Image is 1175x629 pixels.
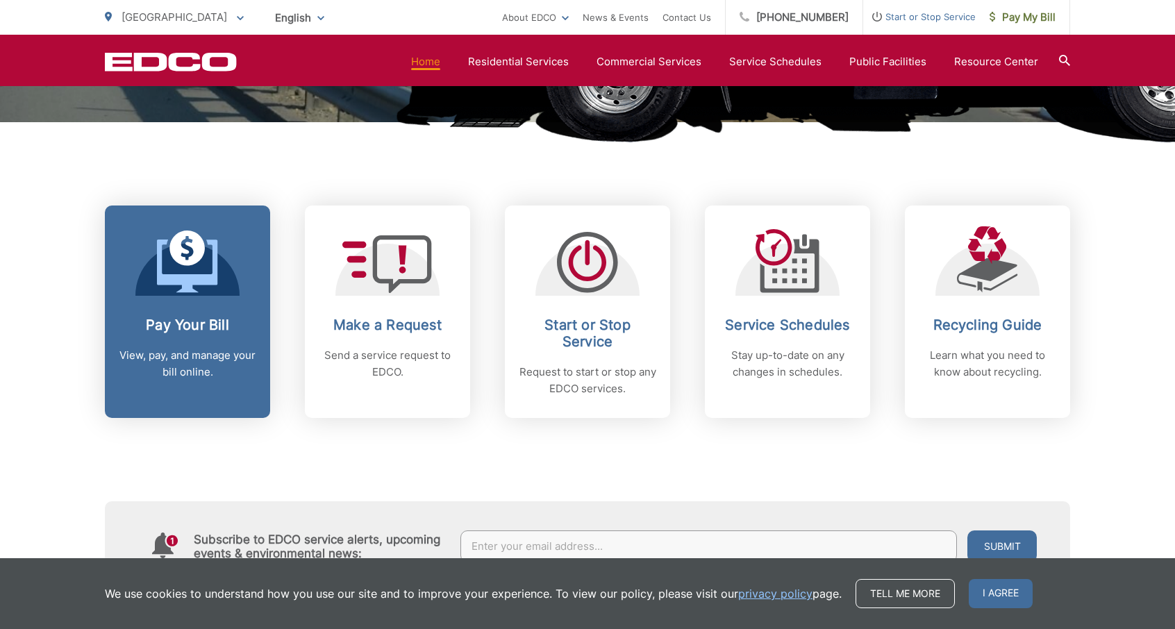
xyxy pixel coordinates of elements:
a: Service Schedules [729,53,822,70]
h2: Start or Stop Service [519,317,656,350]
p: Stay up-to-date on any changes in schedules. [719,347,856,380]
a: Home [411,53,440,70]
a: Commercial Services [597,53,701,70]
h4: Subscribe to EDCO service alerts, upcoming events & environmental news: [194,532,447,560]
span: English [265,6,335,30]
h2: Make a Request [319,317,456,333]
span: [GEOGRAPHIC_DATA] [122,10,227,24]
a: Service Schedules Stay up-to-date on any changes in schedules. [705,206,870,418]
h2: Service Schedules [719,317,856,333]
a: Public Facilities [849,53,926,70]
a: privacy policy [738,585,812,602]
a: EDCD logo. Return to the homepage. [105,52,237,72]
a: Pay Your Bill View, pay, and manage your bill online. [105,206,270,418]
p: Send a service request to EDCO. [319,347,456,380]
a: Make a Request Send a service request to EDCO. [305,206,470,418]
a: Tell me more [856,579,955,608]
a: Residential Services [468,53,569,70]
input: Enter your email address... [460,530,958,562]
p: View, pay, and manage your bill online. [119,347,256,380]
p: We use cookies to understand how you use our site and to improve your experience. To view our pol... [105,585,842,602]
a: Resource Center [954,53,1038,70]
a: News & Events [583,9,649,26]
a: About EDCO [502,9,569,26]
h2: Pay Your Bill [119,317,256,333]
p: Request to start or stop any EDCO services. [519,364,656,397]
a: Recycling Guide Learn what you need to know about recycling. [905,206,1070,418]
a: Contact Us [662,9,711,26]
span: Pay My Bill [990,9,1056,26]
